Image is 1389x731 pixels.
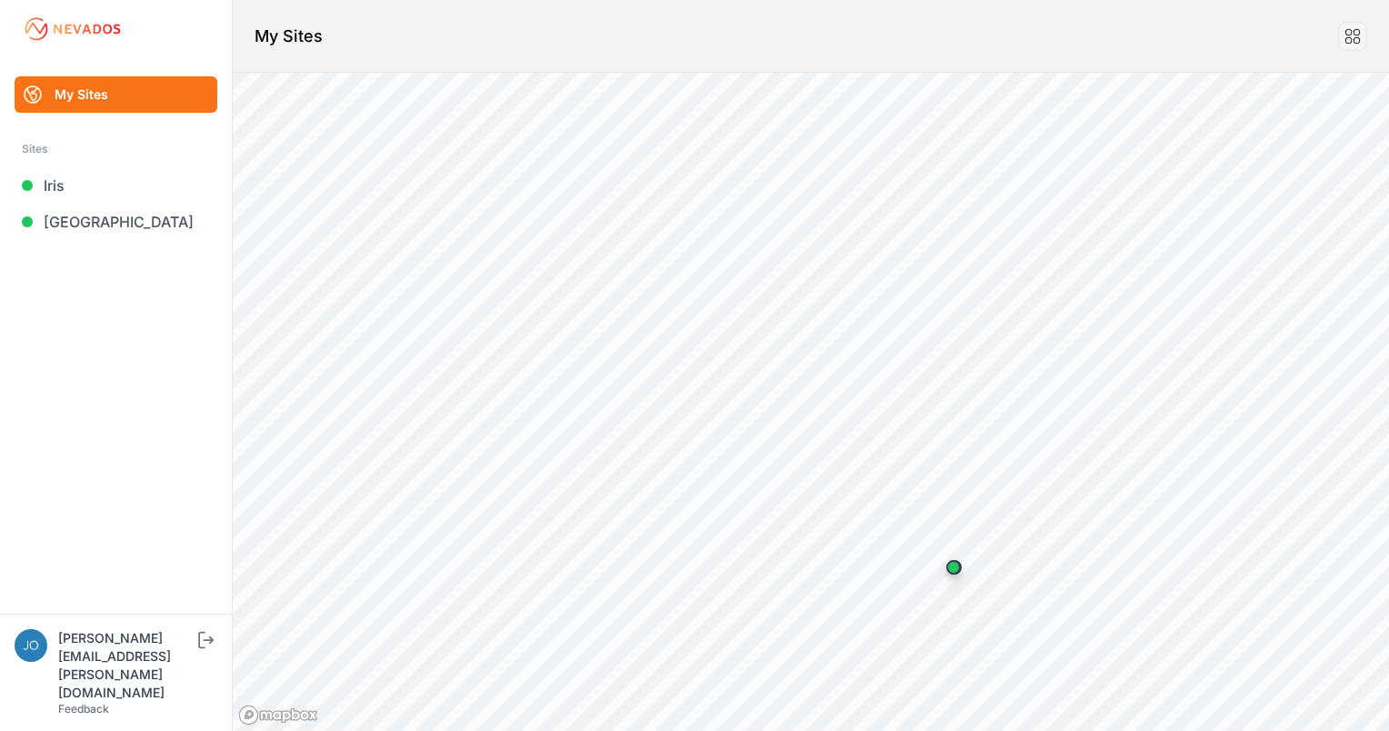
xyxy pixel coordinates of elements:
div: Sites [22,138,210,160]
canvas: Map [233,73,1389,731]
div: [PERSON_NAME][EMAIL_ADDRESS][PERSON_NAME][DOMAIN_NAME] [58,629,195,702]
img: jonathan.allen@prim.com [15,629,47,662]
a: Feedback [58,702,109,716]
h1: My Sites [255,24,323,49]
a: [GEOGRAPHIC_DATA] [15,204,217,240]
div: Map marker [935,549,972,586]
a: Mapbox logo [238,705,318,726]
img: Nevados [22,15,124,44]
a: Iris [15,167,217,204]
a: My Sites [15,76,217,113]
